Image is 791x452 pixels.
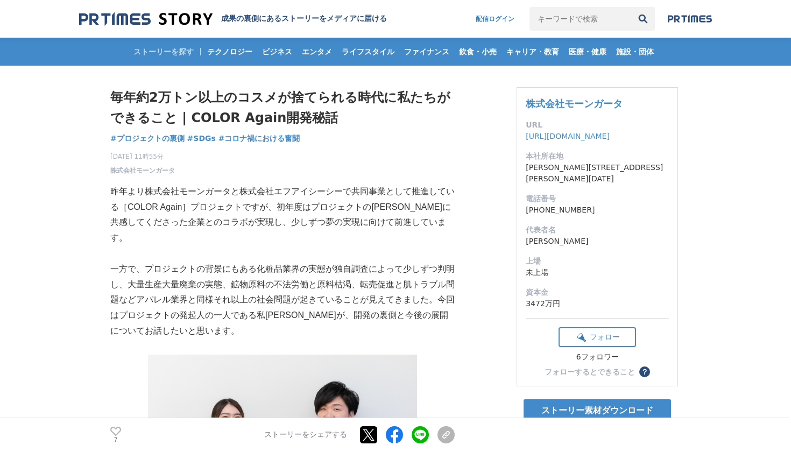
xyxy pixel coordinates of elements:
[264,430,347,440] p: ストーリーをシェアする
[526,151,669,162] dt: 本社所在地
[526,162,669,185] dd: [PERSON_NAME][STREET_ADDRESS][PERSON_NAME][DATE]
[110,262,455,339] p: 一方で、プロジェクトの背景にもある化粧品業界の実態が独自調査によって少しずつ判明し、大量生産大量廃棄の実態、鉱物原料の不法労働と原料枯渇、転売促進と肌トラブル問題などアパレル業界と同様それ以上の...
[526,236,669,247] dd: [PERSON_NAME]
[526,193,669,204] dt: 電話番号
[298,38,336,66] a: エンタメ
[612,38,658,66] a: 施設・団体
[79,12,387,26] a: 成果の裏側にあるストーリーをメディアに届ける 成果の裏側にあるストーリーをメディアに届ける
[218,133,300,143] span: #コロナ禍における奮闘
[526,224,669,236] dt: 代表者名
[564,38,611,66] a: 医療・健康
[526,267,669,278] dd: 未上場
[258,38,296,66] a: ビジネス
[526,119,669,131] dt: URL
[455,47,501,56] span: 飲食・小売
[612,47,658,56] span: 施設・団体
[668,15,712,23] img: prtimes
[526,287,669,298] dt: 資本金
[502,47,563,56] span: キャリア・教育
[203,38,257,66] a: テクノロジー
[110,133,185,143] span: #プロジェクトの裏側
[400,47,454,56] span: ファイナンス
[110,133,185,144] a: #プロジェクトの裏側
[187,133,216,144] a: #SDGs
[203,47,257,56] span: テクノロジー
[639,366,650,377] button: ？
[526,132,610,140] a: [URL][DOMAIN_NAME]
[502,38,563,66] a: キャリア・教育
[221,14,387,24] h2: 成果の裏側にあるストーリーをメディアに届ける
[110,152,175,161] span: [DATE] 11時55分
[631,7,655,31] button: 検索
[465,7,525,31] a: 配信ログイン
[298,47,336,56] span: エンタメ
[337,47,399,56] span: ライフスタイル
[526,98,623,109] a: 株式会社モーンガータ
[545,368,635,376] div: フォローするとできること
[641,368,648,376] span: ？
[79,12,213,26] img: 成果の裏側にあるストーリーをメディアに届ける
[455,38,501,66] a: 飲食・小売
[110,184,455,246] p: 昨年より株式会社モーンガータと株式会社エフアイシーシーで共同事業として推進している［COLOR Again］プロジェクトですが、初年度はプロジェクトの[PERSON_NAME]に共感してくださっ...
[337,38,399,66] a: ライフスタイル
[187,133,216,143] span: #SDGs
[526,256,669,267] dt: 上場
[218,133,300,144] a: #コロナ禍における奮闘
[524,399,671,422] a: ストーリー素材ダウンロード
[559,352,636,362] div: 6フォロワー
[258,47,296,56] span: ビジネス
[559,327,636,347] button: フォロー
[110,87,455,129] h1: 毎年約2万トン以上のコスメが捨てられる時代に私たちができること | COLOR Again開発秘話
[110,166,175,175] a: 株式会社モーンガータ
[526,204,669,216] dd: [PHONE_NUMBER]
[400,38,454,66] a: ファイナンス
[110,437,121,443] p: 7
[529,7,631,31] input: キーワードで検索
[526,298,669,309] dd: 3472万円
[564,47,611,56] span: 医療・健康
